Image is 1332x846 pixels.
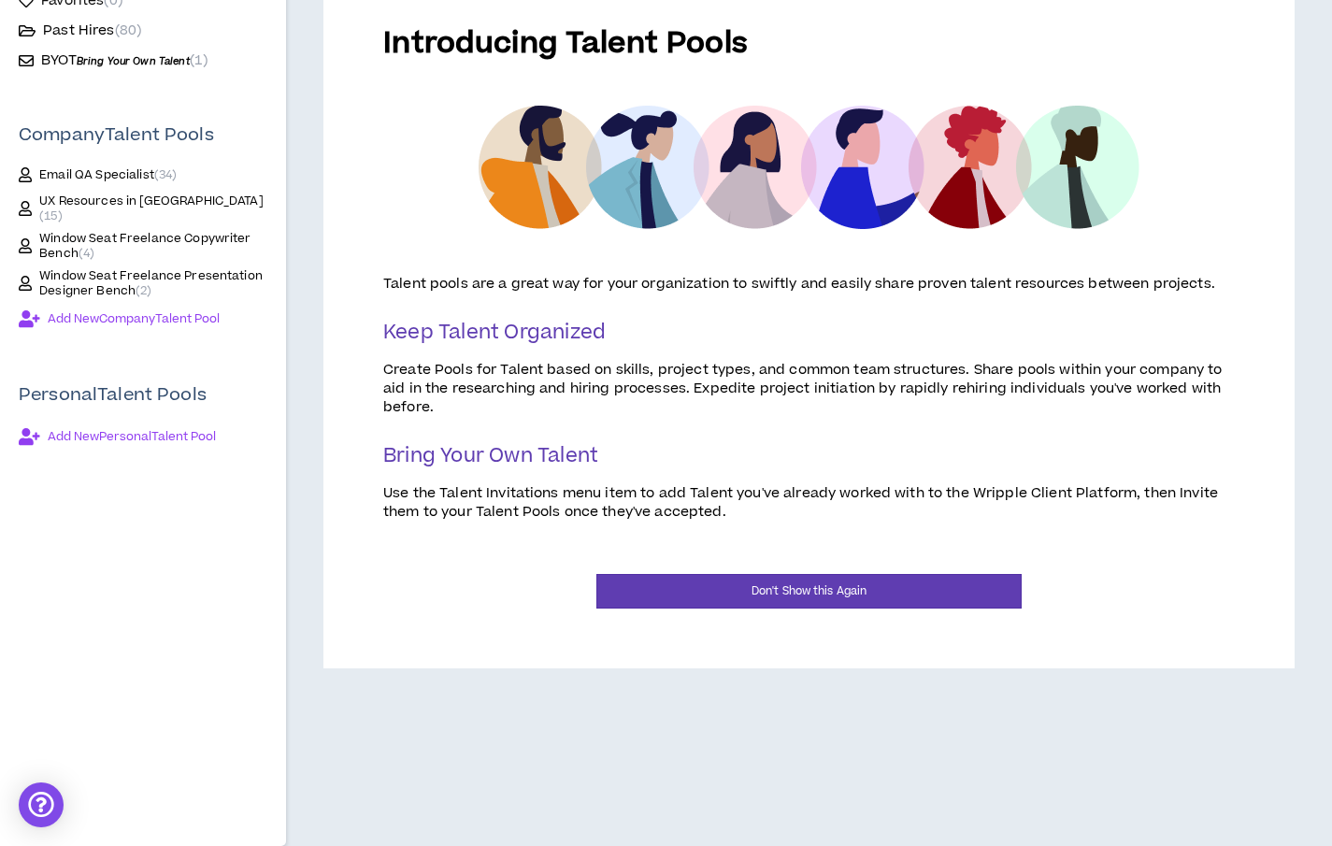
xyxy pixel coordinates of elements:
[383,361,1235,417] p: Create Pools for Talent based on skills, project types, and common team structures. Share pools w...
[39,208,63,224] span: ( 15 )
[383,320,1235,346] h3: Keep Talent Organized
[19,122,267,149] p: Company Talent Pools
[39,268,267,298] span: Window Seat Freelance Presentation Designer Bench
[154,166,178,183] span: ( 34 )
[19,423,216,450] button: Add NewPersonalTalent Pool
[41,50,190,70] span: BYOT
[383,275,1235,294] p: Talent pools are a great way for your organization to swiftly and easily share proven talent reso...
[48,311,220,326] span: Add New Company Talent Pool
[79,245,94,262] span: ( 4 )
[19,20,141,42] a: Past Hires(80)
[19,50,208,72] a: BYOTBring Your Own Talent(1)
[383,443,1235,469] h3: Bring Your Own Talent
[596,574,1023,609] button: Don't Show this Again
[39,194,267,223] span: UX Resources in [GEOGRAPHIC_DATA]
[19,164,267,186] a: Email QA Specialist(34)
[115,21,142,40] span: ( 80 )
[136,282,151,299] span: ( 2 )
[77,54,190,68] span: Bring Your Own Talent
[19,231,267,261] a: Window Seat Freelance Copywriter Bench(4)
[19,382,267,409] p: Personal Talent Pools
[48,429,216,444] span: Add New Personal Talent Pool
[19,306,220,332] button: Add NewCompanyTalent Pool
[190,50,208,70] span: ( 1 )
[383,27,1235,61] h1: Introducing Talent Pools
[383,484,1235,522] p: Use the Talent Invitations menu item to add Talent you've already worked with to the Wripple Clie...
[43,22,141,40] span: Past Hires
[19,268,267,298] a: Window Seat Freelance Presentation Designer Bench(2)
[19,194,267,223] a: UX Resources in [GEOGRAPHIC_DATA](15)
[19,782,64,827] div: Open Intercom Messenger
[39,231,267,261] span: Window Seat Freelance Copywriter Bench
[39,167,177,182] span: Email QA Specialist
